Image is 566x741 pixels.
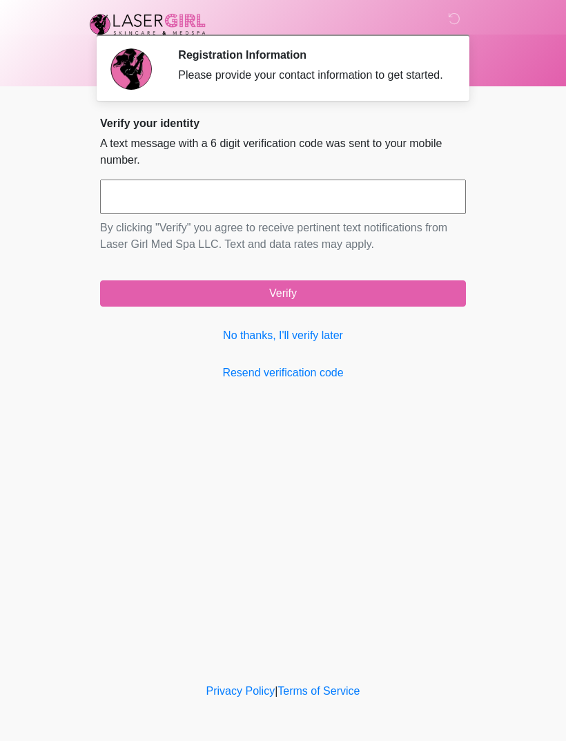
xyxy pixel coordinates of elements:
a: | [275,685,277,697]
div: Please provide your contact information to get started. [178,67,445,84]
a: Terms of Service [277,685,360,697]
a: Privacy Policy [206,685,275,697]
p: A text message with a 6 digit verification code was sent to your mobile number. [100,135,466,169]
img: Agent Avatar [110,48,152,90]
a: No thanks, I'll verify later [100,327,466,344]
button: Verify [100,280,466,307]
img: Laser Girl Med Spa LLC Logo [86,10,209,38]
h2: Registration Information [178,48,445,61]
a: Resend verification code [100,365,466,381]
p: By clicking "Verify" you agree to receive pertinent text notifications from Laser Girl Med Spa LL... [100,220,466,253]
h2: Verify your identity [100,117,466,130]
